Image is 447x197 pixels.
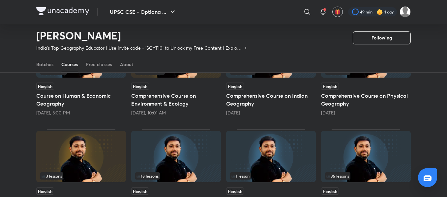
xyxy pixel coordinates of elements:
[36,57,53,72] a: Batches
[36,92,126,108] h5: Course on Human & Economic Geography
[106,5,181,18] button: UPSC CSE - Optiona ...
[40,172,122,180] div: infocontainer
[135,172,217,180] div: infosection
[36,7,89,15] img: Company Logo
[230,172,312,180] div: infosection
[61,57,78,72] a: Courses
[325,172,407,180] div: left
[325,172,407,180] div: infocontainer
[86,61,112,68] div: Free classes
[36,187,54,195] span: Hinglish
[372,35,392,41] span: Following
[86,57,112,72] a: Free classes
[135,172,217,180] div: left
[136,69,164,73] span: Lesson 19 / 40
[326,69,349,73] span: 38 lessons
[376,9,383,15] img: streak
[135,172,217,180] div: infocontainer
[400,6,411,17] img: Gayatri L
[120,61,133,68] div: About
[36,7,89,17] a: Company Logo
[230,172,312,180] div: infocontainer
[231,174,250,178] span: 1 lesson
[353,31,411,44] button: Following
[321,110,411,116] div: 1 month ago
[36,110,126,116] div: Today, 3:00 PM
[226,92,316,108] h5: Comprehensive Course on Indian Geography
[131,131,221,182] img: Thumbnail
[230,172,312,180] div: left
[136,174,159,178] span: 18 lessons
[36,45,243,51] p: India's Top Geography Educator | Use invite code - 'SGYT10' to Unlock my Free Content | Explore t...
[42,174,62,178] span: 3 lessons
[226,131,316,182] img: Thumbnail
[335,9,341,15] img: avatar
[36,61,53,68] div: Batches
[131,187,149,195] span: Hinglish
[36,83,54,90] span: Hinglish
[61,61,78,68] div: Courses
[321,131,411,182] img: Thumbnail
[131,92,221,108] h5: Comprehensive Course on Environment & Ecology
[321,83,339,90] span: Hinglish
[36,29,248,42] h2: [PERSON_NAME]
[321,187,339,195] span: Hinglish
[325,172,407,180] div: infosection
[226,83,244,90] span: Hinglish
[226,187,244,195] span: Hinglish
[120,57,133,72] a: About
[131,110,221,116] div: Today, 10:01 AM
[332,7,343,17] button: avatar
[131,83,149,90] span: Hinglish
[42,69,66,73] span: Lesson 8 / 11
[226,110,316,116] div: 11 days ago
[40,172,122,180] div: left
[36,131,126,182] img: Thumbnail
[321,92,411,108] h5: Comprehensive Course on Physical Geography
[40,172,122,180] div: infosection
[231,69,254,73] span: 33 lessons
[326,174,349,178] span: 35 lessons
